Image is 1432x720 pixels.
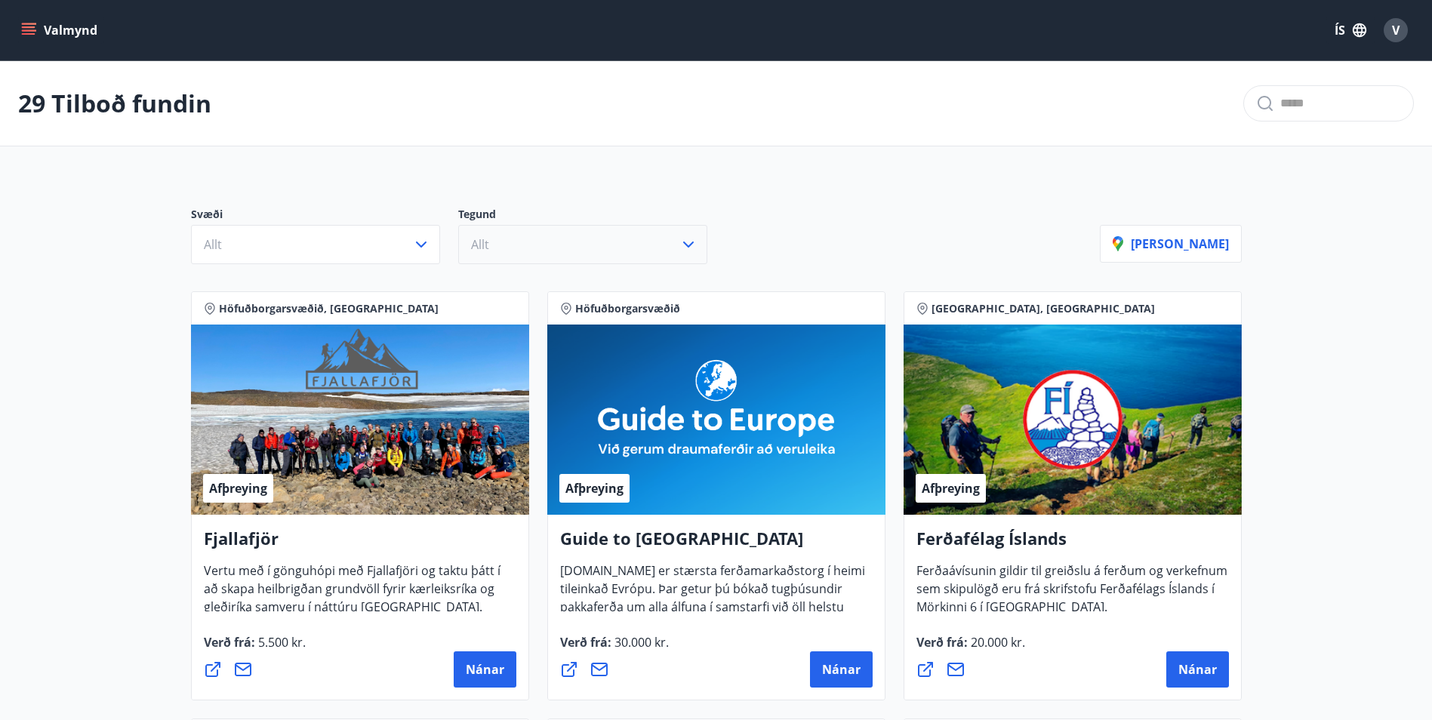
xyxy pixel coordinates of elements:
span: Verð frá : [560,634,669,663]
h4: Fjallafjör [204,527,516,562]
button: Nánar [454,651,516,688]
span: Nánar [1178,661,1217,678]
span: Höfuðborgarsvæðið, [GEOGRAPHIC_DATA] [219,301,439,316]
span: Afþreying [209,480,267,497]
button: menu [18,17,103,44]
span: [GEOGRAPHIC_DATA], [GEOGRAPHIC_DATA] [932,301,1155,316]
span: Verð frá : [204,634,306,663]
span: Allt [471,236,489,253]
button: Allt [191,225,440,264]
span: 20.000 kr. [968,634,1025,651]
p: Svæði [191,207,458,225]
span: Afþreying [922,480,980,497]
button: Nánar [810,651,873,688]
h4: Ferðafélag Íslands [916,527,1229,562]
h4: Guide to [GEOGRAPHIC_DATA] [560,527,873,562]
p: [PERSON_NAME] [1113,235,1229,252]
span: Afþreying [565,480,624,497]
button: [PERSON_NAME] [1100,225,1242,263]
button: Allt [458,225,707,264]
span: Nánar [466,661,504,678]
span: 5.500 kr. [255,634,306,651]
span: Allt [204,236,222,253]
span: Verð frá : [916,634,1025,663]
span: Vertu með í gönguhópi með Fjallafjöri og taktu þátt í að skapa heilbrigðan grundvöll fyrir kærlei... [204,562,500,627]
span: Ferðaávísunin gildir til greiðslu á ferðum og verkefnum sem skipulögð eru frá skrifstofu Ferðafél... [916,562,1227,627]
span: 30.000 kr. [611,634,669,651]
button: ÍS [1326,17,1375,44]
button: Nánar [1166,651,1229,688]
span: Nánar [822,661,861,678]
span: Höfuðborgarsvæðið [575,301,680,316]
button: V [1378,12,1414,48]
span: [DOMAIN_NAME] er stærsta ferðamarkaðstorg í heimi tileinkað Evrópu. Þar getur þú bókað tugþúsundi... [560,562,865,663]
p: 29 Tilboð fundin [18,87,211,120]
p: Tegund [458,207,725,225]
span: V [1392,22,1400,38]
